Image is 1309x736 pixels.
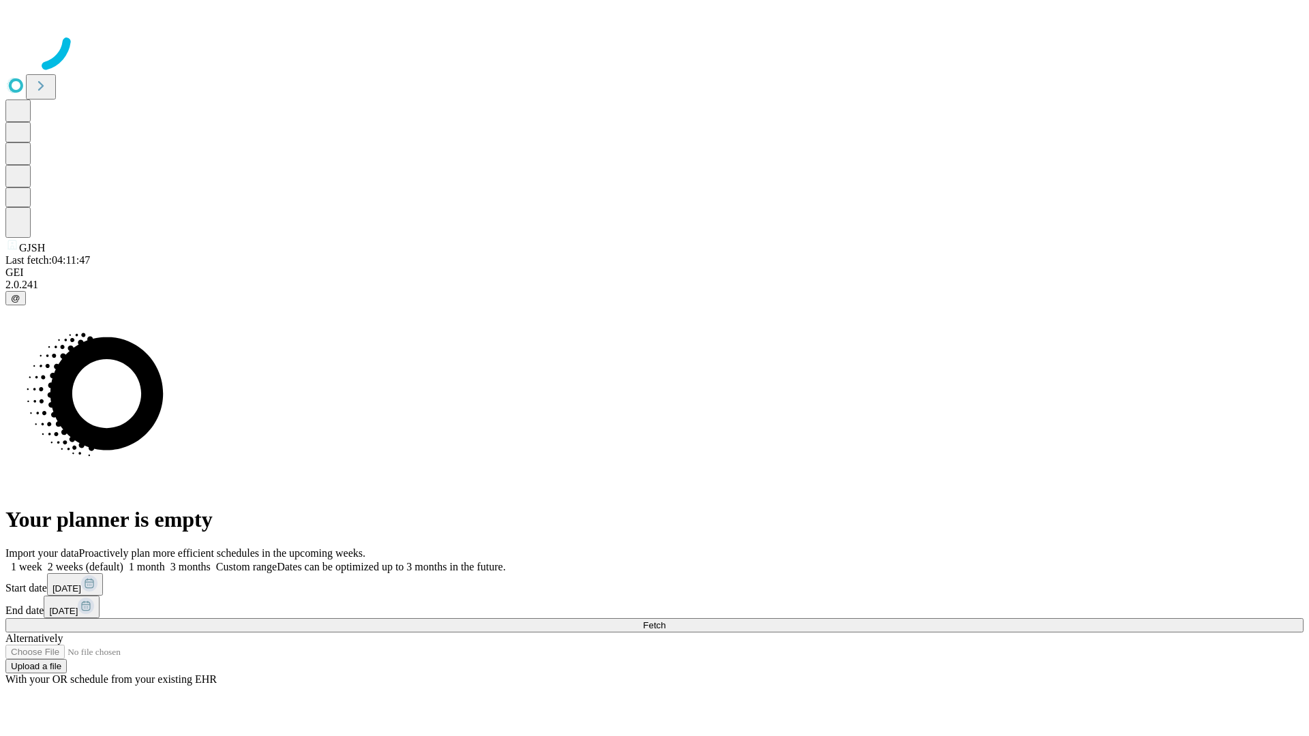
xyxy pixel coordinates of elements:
[5,254,90,266] span: Last fetch: 04:11:47
[44,596,100,618] button: [DATE]
[47,573,103,596] button: [DATE]
[277,561,505,572] span: Dates can be optimized up to 3 months in the future.
[5,291,26,305] button: @
[5,507,1304,532] h1: Your planner is empty
[19,242,45,254] span: GJSH
[5,596,1304,618] div: End date
[48,561,123,572] span: 2 weeks (default)
[79,547,365,559] span: Proactively plan more efficient schedules in the upcoming weeks.
[216,561,277,572] span: Custom range
[5,632,63,644] span: Alternatively
[643,620,665,630] span: Fetch
[5,659,67,673] button: Upload a file
[5,573,1304,596] div: Start date
[5,266,1304,279] div: GEI
[49,606,78,616] span: [DATE]
[129,561,165,572] span: 1 month
[5,547,79,559] span: Import your data
[5,618,1304,632] button: Fetch
[5,673,217,685] span: With your OR schedule from your existing EHR
[5,279,1304,291] div: 2.0.241
[11,561,42,572] span: 1 week
[170,561,211,572] span: 3 months
[52,583,81,594] span: [DATE]
[11,293,20,303] span: @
